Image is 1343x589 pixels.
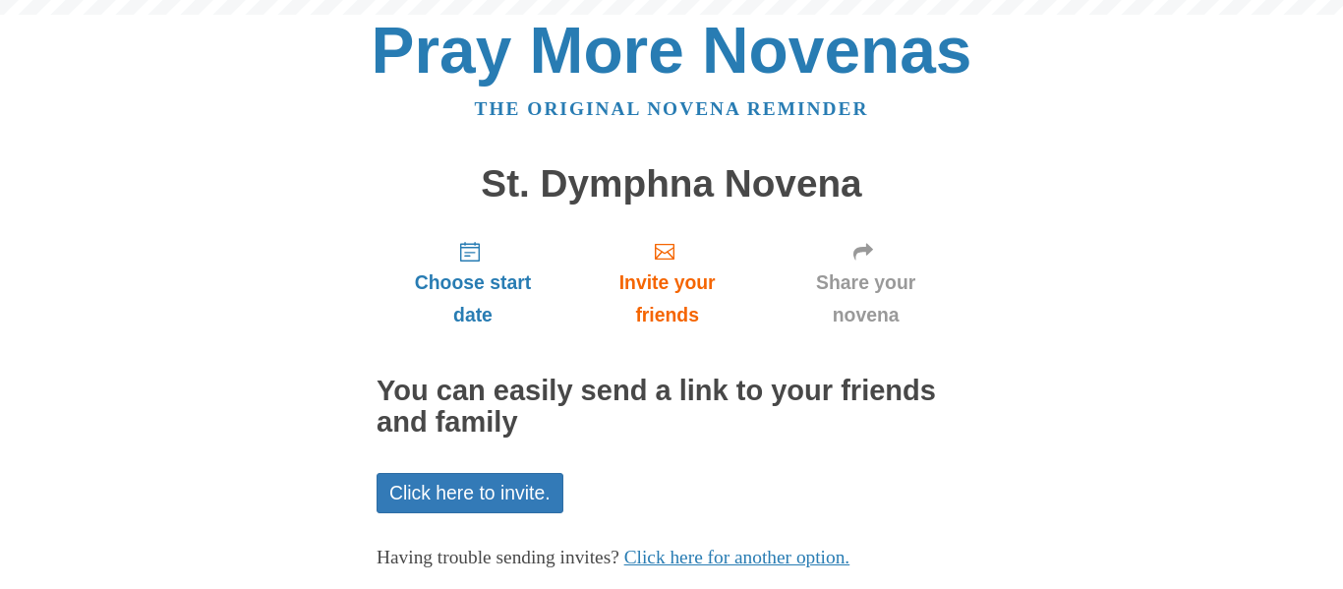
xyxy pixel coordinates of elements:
[765,224,966,341] a: Share your novena
[377,547,619,567] span: Having trouble sending invites?
[569,224,765,341] a: Invite your friends
[589,266,745,331] span: Invite your friends
[377,163,966,206] h1: St. Dymphna Novena
[396,266,550,331] span: Choose start date
[785,266,947,331] span: Share your novena
[475,98,869,119] a: The original novena reminder
[377,224,569,341] a: Choose start date
[377,376,966,439] h2: You can easily send a link to your friends and family
[377,473,563,513] a: Click here to invite.
[624,547,850,567] a: Click here for another option.
[372,14,972,87] a: Pray More Novenas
